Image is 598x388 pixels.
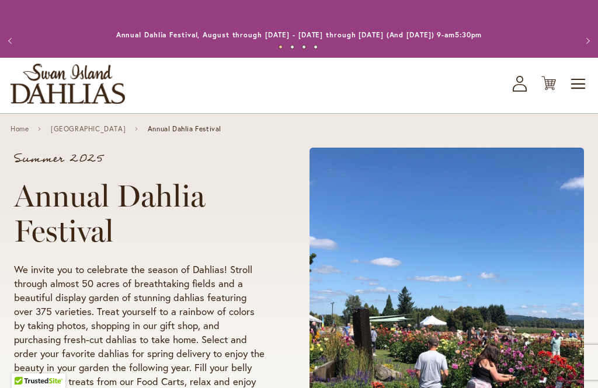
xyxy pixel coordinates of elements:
[314,45,318,49] button: 4 of 4
[11,64,125,104] a: store logo
[51,125,126,133] a: [GEOGRAPHIC_DATA]
[148,125,221,133] span: Annual Dahlia Festival
[302,45,306,49] button: 3 of 4
[279,45,283,49] button: 1 of 4
[575,29,598,53] button: Next
[116,30,482,39] a: Annual Dahlia Festival, August through [DATE] - [DATE] through [DATE] (And [DATE]) 9-am5:30pm
[11,125,29,133] a: Home
[14,179,265,249] h1: Annual Dahlia Festival
[14,153,265,165] p: Summer 2025
[290,45,294,49] button: 2 of 4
